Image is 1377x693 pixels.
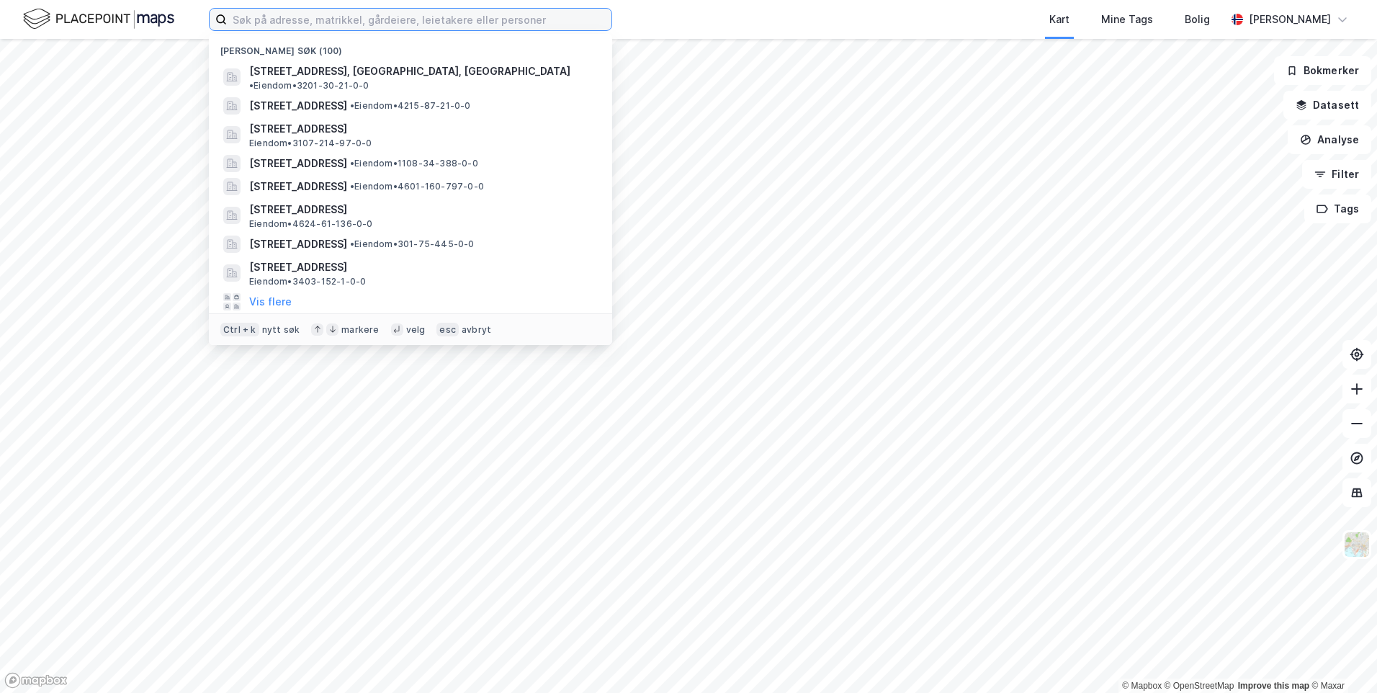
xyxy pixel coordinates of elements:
span: Eiendom • 4601-160-797-0-0 [350,181,484,192]
div: Ctrl + k [220,323,259,337]
span: Eiendom • 3107-214-97-0-0 [249,138,372,149]
a: OpenStreetMap [1165,681,1234,691]
a: Mapbox [1122,681,1162,691]
div: esc [436,323,459,337]
div: Bolig [1185,11,1210,28]
button: Tags [1304,195,1371,223]
button: Vis flere [249,293,292,310]
div: Kart [1049,11,1069,28]
span: [STREET_ADDRESS] [249,155,347,172]
span: [STREET_ADDRESS] [249,120,595,138]
img: Z [1343,531,1371,558]
div: nytt søk [262,324,300,336]
span: Eiendom • 1108-34-388-0-0 [350,158,478,169]
div: markere [341,324,379,336]
span: [STREET_ADDRESS] [249,236,347,253]
span: • [350,238,354,249]
a: Mapbox homepage [4,672,68,689]
span: • [350,158,354,169]
span: [STREET_ADDRESS] [249,259,595,276]
button: Bokmerker [1274,56,1371,85]
span: [STREET_ADDRESS] [249,201,595,218]
div: velg [406,324,426,336]
span: • [350,100,354,111]
div: avbryt [462,324,491,336]
span: [STREET_ADDRESS] [249,97,347,115]
img: logo.f888ab2527a4732fd821a326f86c7f29.svg [23,6,174,32]
div: Mine Tags [1101,11,1153,28]
span: • [350,181,354,192]
button: Filter [1302,160,1371,189]
button: Datasett [1283,91,1371,120]
span: Eiendom • 301-75-445-0-0 [350,238,475,250]
span: [STREET_ADDRESS] [249,178,347,195]
span: Eiendom • 4624-61-136-0-0 [249,218,373,230]
div: [PERSON_NAME] [1249,11,1331,28]
span: Eiendom • 3403-152-1-0-0 [249,276,366,287]
input: Søk på adresse, matrikkel, gårdeiere, leietakere eller personer [227,9,611,30]
div: [PERSON_NAME] søk (100) [209,34,612,60]
span: [STREET_ADDRESS], [GEOGRAPHIC_DATA], [GEOGRAPHIC_DATA] [249,63,570,80]
iframe: Chat Widget [1305,624,1377,693]
button: Analyse [1288,125,1371,154]
a: Improve this map [1238,681,1309,691]
span: Eiendom • 3201-30-21-0-0 [249,80,369,91]
span: Eiendom • 4215-87-21-0-0 [350,100,471,112]
span: • [249,80,254,91]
